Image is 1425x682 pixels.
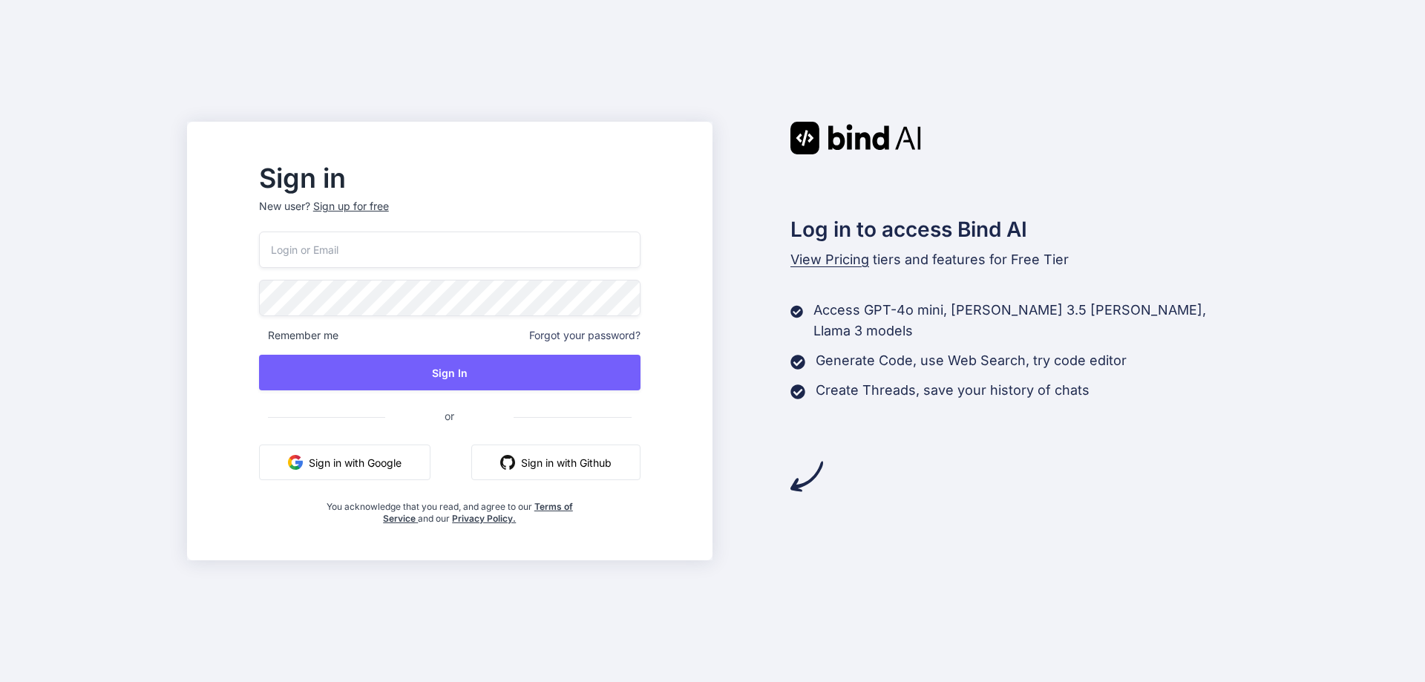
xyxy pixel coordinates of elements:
p: New user? [259,199,641,232]
h2: Sign in [259,166,641,190]
a: Privacy Policy. [452,513,516,524]
span: View Pricing [790,252,869,267]
p: Access GPT-4o mini, [PERSON_NAME] 3.5 [PERSON_NAME], Llama 3 models [813,300,1238,341]
button: Sign in with Github [471,445,641,480]
h2: Log in to access Bind AI [790,214,1239,245]
button: Sign In [259,355,641,390]
img: google [288,455,303,470]
img: arrow [790,460,823,493]
input: Login or Email [259,232,641,268]
a: Terms of Service [383,501,573,524]
button: Sign in with Google [259,445,430,480]
span: Forgot your password? [529,328,641,343]
img: Bind AI logo [790,122,921,154]
span: Remember me [259,328,338,343]
p: Create Threads, save your history of chats [816,380,1090,401]
div: You acknowledge that you read, and agree to our and our [322,492,577,525]
p: Generate Code, use Web Search, try code editor [816,350,1127,371]
span: or [385,398,514,434]
div: Sign up for free [313,199,389,214]
img: github [500,455,515,470]
p: tiers and features for Free Tier [790,249,1239,270]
